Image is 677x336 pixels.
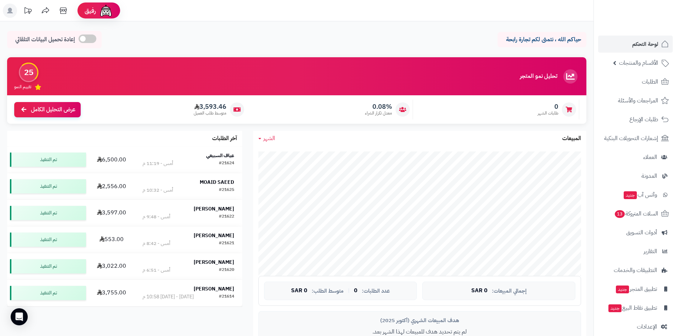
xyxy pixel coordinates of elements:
[562,135,581,142] h3: المبيعات
[219,293,234,300] div: #21614
[89,226,134,253] td: 553.00
[643,152,657,162] span: العملاء
[598,36,673,53] a: لوحة التحكم
[194,232,234,239] strong: [PERSON_NAME]
[623,190,657,200] span: وآتس آب
[598,224,673,241] a: أدوات التسويق
[644,246,657,256] span: التقارير
[615,284,657,294] span: تطبيق المتجر
[14,84,31,90] span: تقييم النمو
[11,308,28,325] div: Open Intercom Messenger
[219,267,234,274] div: #21620
[89,200,134,226] td: 3,597.00
[598,130,673,147] a: إشعارات التحويلات البنكية
[89,146,134,173] td: 6,500.00
[143,187,173,194] div: أمس - 10:32 م
[99,4,113,18] img: ai-face.png
[264,317,575,324] div: هدف المبيعات الشهري (أكتوبر 2025)
[143,160,173,167] div: أمس - 11:19 م
[89,173,134,199] td: 2,556.00
[14,102,81,117] a: عرض التحليل الكامل
[365,103,392,111] span: 0.08%
[194,258,234,266] strong: [PERSON_NAME]
[598,186,673,203] a: وآتس آبجديد
[626,228,657,238] span: أدوات التسويق
[312,288,344,294] span: متوسط الطلب:
[637,322,657,332] span: الإعدادات
[618,96,658,106] span: المراجعات والأسئلة
[212,135,237,142] h3: آخر الطلبات
[143,240,170,247] div: أمس - 8:42 م
[616,286,629,293] span: جديد
[598,243,673,260] a: التقارير
[89,253,134,279] td: 3,022.00
[598,167,673,185] a: المدونة
[598,111,673,128] a: طلبات الإرجاع
[219,187,234,194] div: #21625
[200,178,234,186] strong: MOAID SAEED
[598,73,673,90] a: الطلبات
[258,134,275,143] a: الشهر
[538,103,558,111] span: 0
[10,286,86,300] div: تم التنفيذ
[608,303,657,313] span: تطبيق نقاط البيع
[619,58,658,68] span: الأقسام والمنتجات
[194,110,226,116] span: متوسط طلب العميل
[614,209,658,219] span: السلات المتروكة
[641,171,657,181] span: المدونة
[598,205,673,222] a: السلات المتروكة13
[10,179,86,193] div: تم التنفيذ
[604,133,658,143] span: إشعارات التحويلات البنكية
[362,288,390,294] span: عدد الطلبات:
[219,240,234,247] div: #21621
[598,92,673,109] a: المراجعات والأسئلة
[219,213,234,220] div: #21622
[10,233,86,247] div: تم التنفيذ
[614,210,625,218] span: 13
[19,4,37,20] a: تحديثات المنصة
[143,267,170,274] div: أمس - 6:51 م
[629,114,658,124] span: طلبات الإرجاع
[365,110,392,116] span: معدل تكرار الشراء
[614,265,657,275] span: التطبيقات والخدمات
[629,5,670,20] img: logo-2.png
[194,285,234,293] strong: [PERSON_NAME]
[10,153,86,167] div: تم التنفيذ
[194,205,234,213] strong: [PERSON_NAME]
[598,262,673,279] a: التطبيقات والخدمات
[291,288,307,294] span: 0 SAR
[10,259,86,273] div: تم التنفيذ
[598,318,673,335] a: الإعدادات
[206,152,234,159] strong: عياف السبيعي
[264,328,575,336] p: لم يتم تحديد هدف للمبيعات لهذا الشهر بعد.
[194,103,226,111] span: 3,593.46
[85,6,96,15] span: رفيق
[143,213,170,220] div: أمس - 9:48 م
[598,149,673,166] a: العملاء
[598,281,673,298] a: تطبيق المتجرجديد
[598,299,673,316] a: تطبيق نقاط البيعجديد
[608,304,622,312] span: جديد
[354,288,358,294] span: 0
[219,160,234,167] div: #21624
[263,134,275,143] span: الشهر
[15,36,75,44] span: إعادة تحميل البيانات التلقائي
[492,288,527,294] span: إجمالي المبيعات:
[642,77,658,87] span: الطلبات
[143,293,194,300] div: [DATE] - [DATE] 10:58 م
[520,73,557,80] h3: تحليل نمو المتجر
[632,39,658,49] span: لوحة التحكم
[471,288,488,294] span: 0 SAR
[503,36,581,44] p: حياكم الله ، نتمنى لكم تجارة رابحة
[31,106,75,114] span: عرض التحليل الكامل
[10,206,86,220] div: تم التنفيذ
[89,280,134,306] td: 3,755.00
[624,191,637,199] span: جديد
[348,288,350,293] span: |
[538,110,558,116] span: طلبات الشهر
